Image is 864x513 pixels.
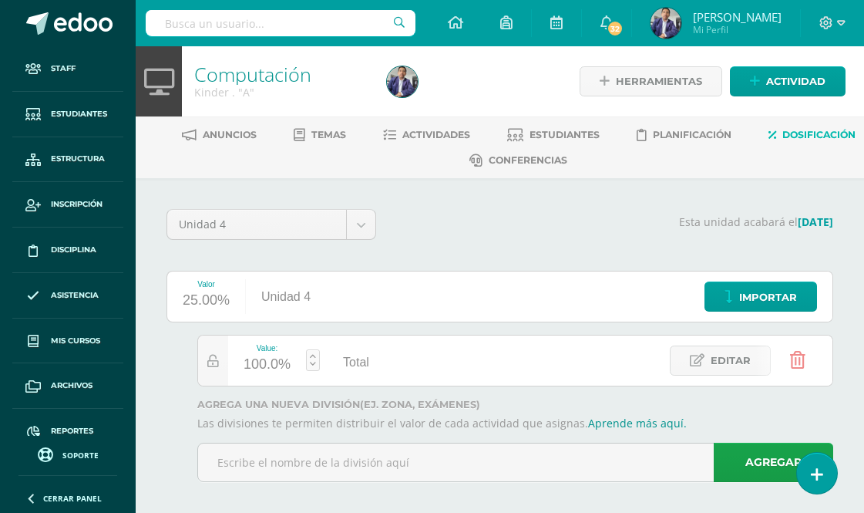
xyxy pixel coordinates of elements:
span: Archivos [51,380,92,392]
a: Unidad 4 [167,210,375,239]
span: Anuncios [203,129,257,140]
span: Estudiantes [51,108,107,120]
a: Estudiantes [507,123,600,147]
span: Inscripción [51,198,103,211]
span: Estructura [51,153,105,165]
a: Reportes [12,409,123,454]
h1: Computación [194,63,368,85]
a: Estructura [12,137,123,183]
a: Soporte [18,444,117,464]
input: Busca un usuario... [146,10,415,36]
img: 69371eccc943cd6d82592aee9ac41f0c.png [387,66,418,97]
a: Agregar [714,443,833,482]
a: Importar [704,282,817,312]
span: Asistencia [51,289,99,302]
a: Mis cursos [12,319,123,364]
span: [PERSON_NAME] [693,9,782,25]
span: Planificación [653,129,731,140]
a: Dosificación [768,123,856,147]
span: Temas [311,129,346,140]
a: Planificación [637,123,731,147]
a: Staff [12,46,123,92]
div: Kinder . 'A' [194,85,368,100]
a: Disciplina [12,228,123,273]
strong: [DATE] [798,214,833,229]
a: Temas [294,123,346,147]
span: Unidad 4 [179,210,335,239]
span: Soporte [62,450,99,461]
span: Total [343,356,369,369]
span: Cerrar panel [43,493,102,504]
span: Mi Perfil [693,23,782,36]
a: Herramientas [580,66,722,96]
a: Anuncios [182,123,257,147]
span: Mis cursos [51,335,100,347]
label: Agrega una nueva división [197,399,833,410]
span: Staff [51,62,76,75]
img: 69371eccc943cd6d82592aee9ac41f0c.png [651,8,681,39]
input: Escribe el nombre de la división aquí [198,444,832,481]
span: Actividades [402,129,470,140]
p: Esta unidad acabará el [395,215,833,229]
a: Inscripción [12,182,123,228]
div: Valor [183,280,230,289]
a: Asistencia [12,273,123,319]
span: Importar [739,283,797,312]
span: Conferencias [489,154,567,166]
span: Editar [711,346,751,375]
a: Conferencias [469,148,567,173]
p: Las divisiones te permiten distribuir el valor de cada actividad que asignas. [197,417,833,430]
div: Value: [244,344,291,353]
div: Unidad 4 [246,272,326,322]
a: Aprende más aquí. [588,416,687,430]
a: Archivos [12,363,123,409]
a: Actividades [383,123,470,147]
span: Herramientas [616,67,702,96]
a: Computación [194,61,311,87]
span: Reportes [51,425,93,437]
span: Actividad [766,67,825,96]
span: 32 [607,20,624,37]
span: Estudiantes [529,129,600,140]
a: Actividad [730,66,846,96]
span: Dosificación [782,129,856,140]
div: 25.00% [183,289,230,313]
span: Disciplina [51,244,96,256]
div: 100.0% [244,353,291,377]
strong: (ej. Zona, Exámenes) [360,399,480,410]
a: Estudiantes [12,92,123,137]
